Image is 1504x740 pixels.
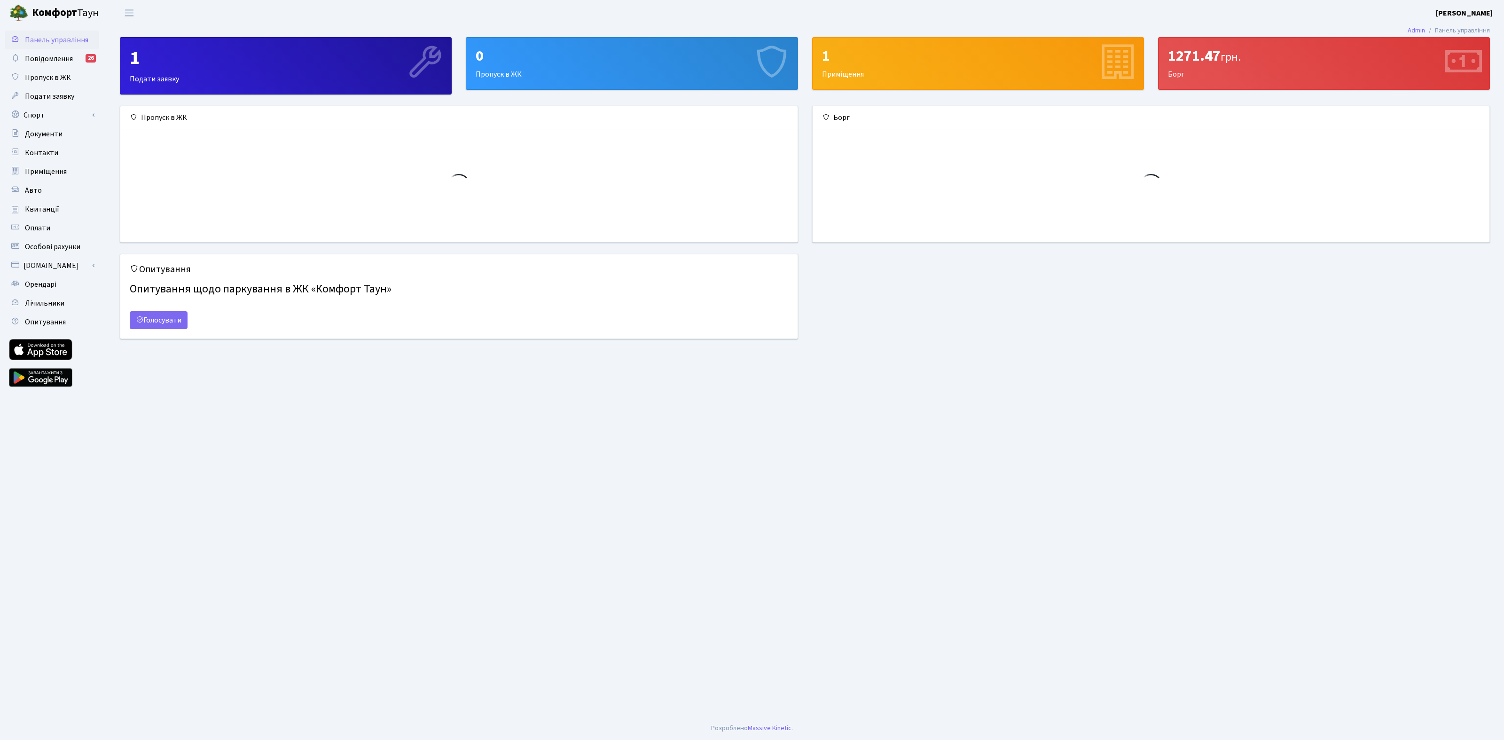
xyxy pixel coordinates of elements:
span: Приміщення [25,166,67,177]
nav: breadcrumb [1394,21,1504,40]
div: 1 [130,47,442,70]
div: 1 [822,47,1134,65]
span: Квитанції [25,204,59,214]
a: Оплати [5,219,99,237]
span: Панель управління [25,35,88,45]
span: Орендарі [25,279,56,290]
span: Особові рахунки [25,242,80,252]
span: Контакти [25,148,58,158]
a: Admin [1408,25,1425,35]
span: Повідомлення [25,54,73,64]
b: [PERSON_NAME] [1436,8,1493,18]
a: 0Пропуск в ЖК [466,37,798,90]
li: Панель управління [1425,25,1490,36]
div: Пропуск в ЖК [466,38,797,89]
div: Приміщення [813,38,1144,89]
a: Квитанції [5,200,99,219]
div: . [711,723,793,733]
h4: Опитування щодо паркування в ЖК «Комфорт Таун» [130,279,788,300]
span: грн. [1221,49,1241,65]
div: 1271.47 [1168,47,1480,65]
a: Лічильники [5,294,99,313]
div: 26 [86,54,96,63]
span: Опитування [25,317,66,327]
a: Голосувати [130,311,188,329]
a: Орендарі [5,275,99,294]
div: Борг [1159,38,1489,89]
a: Повідомлення26 [5,49,99,68]
span: Таун [32,5,99,21]
a: Документи [5,125,99,143]
a: [PERSON_NAME] [1436,8,1493,19]
span: Подати заявку [25,91,74,102]
a: Опитування [5,313,99,331]
span: Документи [25,129,63,139]
a: Massive Kinetic [748,723,791,733]
span: Пропуск в ЖК [25,72,71,83]
button: Переключити навігацію [117,5,141,21]
a: Панель управління [5,31,99,49]
a: 1Подати заявку [120,37,452,94]
a: [DOMAIN_NAME] [5,256,99,275]
div: 0 [476,47,788,65]
a: Спорт [5,106,99,125]
a: Розроблено [711,723,748,733]
h5: Опитування [130,264,788,275]
div: Пропуск в ЖК [120,106,798,129]
span: Авто [25,185,42,196]
b: Комфорт [32,5,77,20]
span: Лічильники [25,298,64,308]
a: Подати заявку [5,87,99,106]
a: Пропуск в ЖК [5,68,99,87]
div: Подати заявку [120,38,451,94]
span: Оплати [25,223,50,233]
a: Особові рахунки [5,237,99,256]
div: Борг [813,106,1490,129]
a: Контакти [5,143,99,162]
img: logo.png [9,4,28,23]
a: 1Приміщення [812,37,1144,90]
a: Приміщення [5,162,99,181]
a: Авто [5,181,99,200]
